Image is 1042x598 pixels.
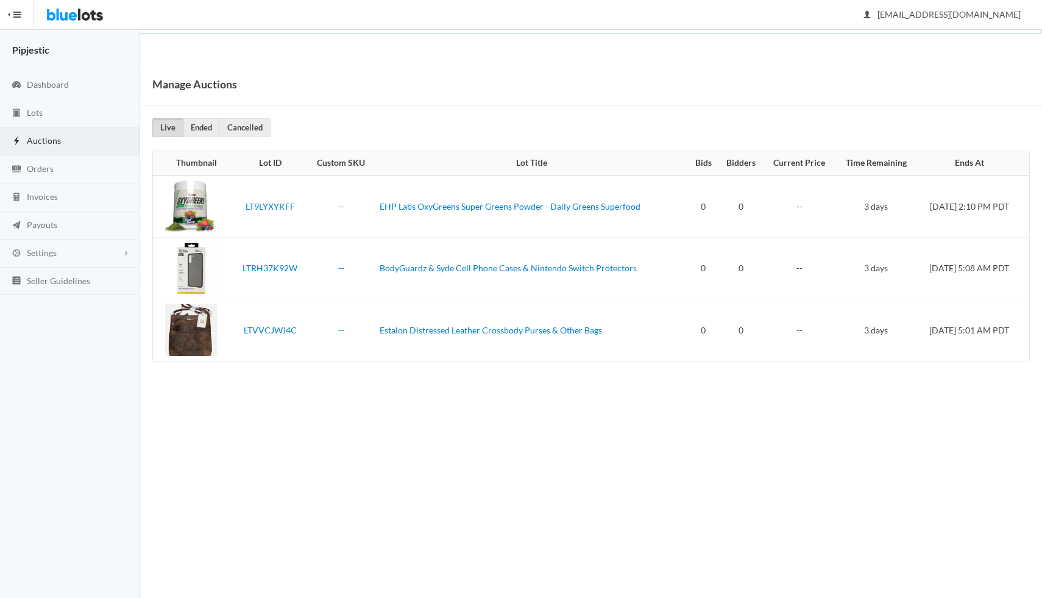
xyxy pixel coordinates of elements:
td: 3 days [835,299,916,361]
ion-icon: calculator [10,192,23,204]
span: Seller Guidelines [27,276,90,286]
ion-icon: cash [10,164,23,176]
th: Ends At [917,151,1029,176]
h1: Manage Auctions [152,75,237,93]
td: 0 [718,299,764,361]
a: EHP Labs OxyGreens Super Greens Powder - Daily Greens Superfood [380,201,640,212]
td: 0 [688,176,718,238]
strong: Pipjestic [12,44,49,55]
span: Dashboard [27,79,69,90]
ion-icon: flash [10,136,23,148]
td: [DATE] 5:01 AM PDT [917,299,1029,361]
th: Lot ID [233,151,308,176]
td: 0 [718,237,764,299]
th: Lot Title [375,151,688,176]
td: -- [764,237,835,299]
a: BodyGuardz & Syde Cell Phone Cases & Nintendo Switch Protectors [380,263,637,273]
span: [EMAIL_ADDRESS][DOMAIN_NAME] [864,9,1021,20]
td: 0 [718,176,764,238]
span: Lots [27,107,43,118]
th: Bidders [718,151,764,176]
td: 3 days [835,237,916,299]
th: Bids [688,151,718,176]
th: Time Remaining [835,151,916,176]
a: LTVVCJWJ4C [244,325,297,335]
th: Thumbnail [153,151,233,176]
a: LT9LYXYKFF [246,201,295,212]
span: Orders [27,163,54,174]
ion-icon: speedometer [10,80,23,91]
a: -- [338,263,344,273]
a: Live [152,118,183,137]
span: Auctions [27,135,61,146]
ion-icon: list box [10,276,23,287]
a: -- [338,325,344,335]
a: Ended [183,118,220,137]
a: Estalon Distressed Leather Crossbody Purses & Other Bags [380,325,602,335]
td: [DATE] 2:10 PM PDT [917,176,1029,238]
span: Payouts [27,219,57,230]
td: -- [764,176,835,238]
span: Settings [27,247,57,258]
td: 3 days [835,176,916,238]
td: 0 [688,299,718,361]
ion-icon: person [861,10,873,21]
th: Current Price [764,151,835,176]
ion-icon: paper plane [10,220,23,232]
span: Invoices [27,191,58,202]
a: LTRH37K92W [243,263,297,273]
a: -- [338,201,344,212]
a: Cancelled [219,118,271,137]
ion-icon: cog [10,248,23,260]
td: [DATE] 5:08 AM PDT [917,237,1029,299]
ion-icon: clipboard [10,108,23,119]
th: Custom SKU [308,151,375,176]
td: 0 [688,237,718,299]
td: -- [764,299,835,361]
